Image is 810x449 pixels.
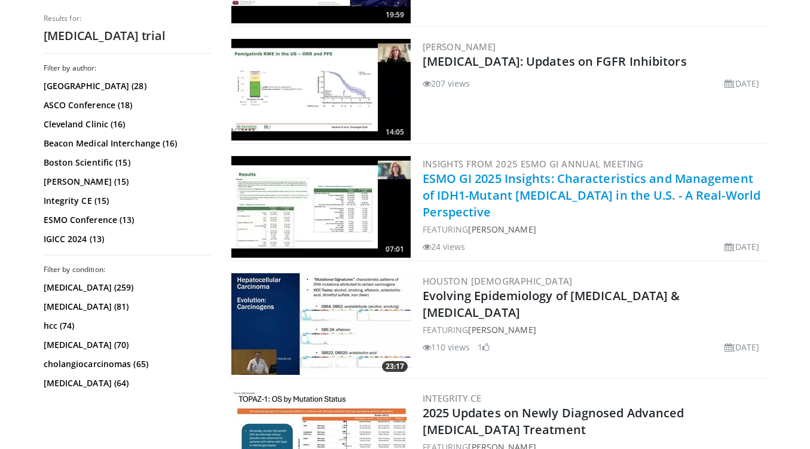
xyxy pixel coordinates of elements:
[44,339,208,351] a: [MEDICAL_DATA] (70)
[44,138,208,149] a: Beacon Medical Interchange (16)
[44,358,208,370] a: cholangiocarcinomas (65)
[423,275,573,287] a: Houston [DEMOGRAPHIC_DATA]
[44,282,208,294] a: [MEDICAL_DATA] (259)
[44,195,208,207] a: Integrity CE (15)
[725,341,760,353] li: [DATE]
[423,323,765,336] div: FEATURING
[382,10,408,20] span: 19:59
[725,77,760,90] li: [DATE]
[382,244,408,255] span: 07:01
[382,361,408,372] span: 23:17
[423,288,680,320] a: Evolving Epidemiology of [MEDICAL_DATA] & [MEDICAL_DATA]
[44,118,208,130] a: Cleveland Clinic (16)
[725,240,760,253] li: [DATE]
[231,273,411,375] a: 23:17
[423,405,684,438] a: 2025 Updates on Newly Diagnosed Advanced [MEDICAL_DATA] Treatment
[423,41,496,53] a: [PERSON_NAME]
[44,214,208,226] a: ESMO Conference (13)
[44,377,208,389] a: [MEDICAL_DATA] (64)
[468,224,536,235] a: [PERSON_NAME]
[44,265,211,274] h3: Filter by condition:
[231,273,411,375] img: c30f5fdb-7d3f-4329-a12b-ba87b18ee836.300x170_q85_crop-smart_upscale.jpg
[423,341,470,353] li: 110 views
[423,223,765,236] div: FEATURING
[423,240,466,253] li: 24 views
[423,158,644,170] a: Insights from 2025 ESMO GI Annual Meeting
[231,156,411,258] a: 07:01
[423,392,482,404] a: Integrity CE
[423,53,687,69] a: [MEDICAL_DATA]: Updates on FGFR Inhibitors
[44,99,208,111] a: ASCO Conference (18)
[382,127,408,138] span: 14:05
[44,233,208,245] a: IGICC 2024 (13)
[231,39,411,140] a: 14:05
[231,156,411,258] img: d33a8bbb-2483-448f-9be3-21c49686ae55.300x170_q85_crop-smart_upscale.jpg
[44,320,208,332] a: hcc (74)
[44,14,211,23] p: Results for:
[478,341,490,353] li: 1
[44,80,208,92] a: [GEOGRAPHIC_DATA] (28)
[423,170,761,220] a: ESMO GI 2025 Insights: Characteristics and Management of IDH1-Mutant [MEDICAL_DATA] in the U.S. -...
[468,324,536,335] a: [PERSON_NAME]
[44,301,208,313] a: [MEDICAL_DATA] (81)
[44,157,208,169] a: Boston Scientific (15)
[231,39,411,140] img: c1f3d23f-67be-4592-8286-981c51a0b02d.300x170_q85_crop-smart_upscale.jpg
[44,176,208,188] a: [PERSON_NAME] (15)
[44,28,211,44] h2: [MEDICAL_DATA] trial
[423,77,470,90] li: 207 views
[44,63,211,73] h3: Filter by author:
